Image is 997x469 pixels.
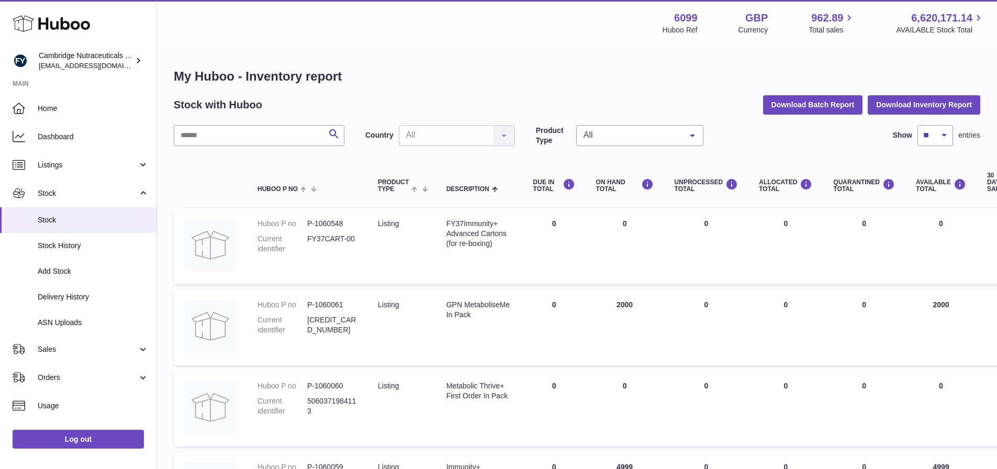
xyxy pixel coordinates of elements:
dt: Huboo P no [257,300,307,310]
td: 0 [664,371,749,446]
strong: 6099 [674,11,698,25]
td: 0 [523,371,586,446]
span: Orders [38,373,138,383]
dd: P-1060548 [307,219,357,229]
dd: [CREDIT_CARD_NUMBER] [307,315,357,335]
span: listing [378,382,399,390]
span: 962.89 [811,11,843,25]
dd: FY37CART-00 [307,234,357,254]
span: 6,620,171.14 [911,11,972,25]
span: Stock [38,188,138,198]
div: ON HAND Total [596,178,654,193]
span: [EMAIL_ADDRESS][DOMAIN_NAME] [39,61,154,70]
dd: P-1060061 [307,300,357,310]
td: 0 [905,371,977,446]
span: 0 [862,300,866,309]
img: product image [184,381,237,433]
td: 0 [586,371,664,446]
a: Log out [13,430,144,449]
div: Metabolic Thrive+ First Order In Pack [446,381,512,401]
span: Stock History [38,241,149,251]
div: AVAILABLE Total [916,178,966,193]
span: AVAILABLE Stock Total [896,25,984,35]
span: Listings [38,160,138,170]
dd: P-1060060 [307,381,357,391]
dt: Huboo P no [257,219,307,229]
td: 0 [523,289,586,365]
span: Add Stock [38,266,149,276]
td: 0 [748,371,823,446]
span: Stock [38,215,149,225]
div: Cambridge Nutraceuticals Ltd [39,51,133,71]
div: FY37 Immunity + Advanced Cartons (for re-boxing) [446,219,512,249]
div: GPN MetaboliseMe In Pack [446,300,512,320]
dt: Huboo P no [257,381,307,391]
img: product image [184,219,237,271]
div: ALLOCATED Total [759,178,812,193]
span: Description [446,186,489,193]
a: 6,620,171.14 AVAILABLE Stock Total [896,11,984,35]
span: Product Type [378,179,409,193]
span: Delivery History [38,292,149,302]
dd: 5060371984113 [307,396,357,416]
span: listing [378,219,399,228]
td: 0 [664,289,749,365]
dt: Current identifier [257,234,307,254]
div: UNPROCESSED Total [675,178,738,193]
button: Download Batch Report [763,95,863,114]
span: Usage [38,401,149,411]
td: 0 [664,208,749,284]
span: 0 [862,219,866,228]
td: 0 [586,208,664,284]
h2: Stock with Huboo [174,98,262,112]
span: Dashboard [38,132,149,142]
span: listing [378,300,399,309]
img: huboo@camnutra.com [13,53,28,69]
td: 2000 [586,289,664,365]
dt: Current identifier [257,396,307,416]
label: Country [365,130,394,140]
span: entries [958,130,980,140]
td: 0 [748,208,823,284]
span: ASN Uploads [38,318,149,328]
label: Product Type [536,126,571,146]
dt: Current identifier [257,315,307,335]
td: 2000 [905,289,977,365]
span: 0 [862,382,866,390]
button: Download Inventory Report [868,95,980,114]
div: Currency [738,25,768,35]
label: Show [893,130,912,140]
td: 0 [523,208,586,284]
h1: My Huboo - Inventory report [174,68,980,85]
div: DUE IN TOTAL [533,178,575,193]
strong: GBP [745,11,768,25]
span: Total sales [809,25,855,35]
td: 0 [748,289,823,365]
span: Home [38,104,149,114]
img: product image [184,300,237,352]
span: Huboo P no [257,186,298,193]
div: QUARANTINED Total [833,178,895,193]
div: Huboo Ref [663,25,698,35]
td: 0 [905,208,977,284]
span: All [581,130,682,140]
span: Sales [38,344,138,354]
a: 962.89 Total sales [809,11,855,35]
